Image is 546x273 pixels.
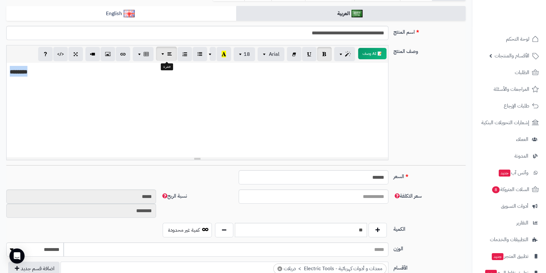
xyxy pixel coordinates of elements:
span: لوحة التحكم [506,35,529,44]
a: العربية [236,6,466,21]
a: التقارير [476,215,542,230]
img: العربية [351,10,363,17]
label: السعر [391,170,468,180]
a: إشعارات التحويلات البنكية [476,115,542,130]
a: طلبات الإرجاع [476,98,542,113]
span: 8 [492,186,500,193]
img: logo-2.png [503,18,540,31]
button: 18 [234,47,255,61]
span: نسبة الربح [161,192,187,200]
span: تطبيق المتجر [491,252,528,261]
div: Open Intercom Messenger [9,248,25,264]
span: المراجعات والأسئلة [494,85,529,94]
a: تطبيق المتجرجديد [476,249,542,264]
span: 18 [244,50,250,58]
span: المدونة [514,152,528,160]
a: الطلبات [476,65,542,80]
span: التطبيقات والخدمات [490,235,528,244]
a: العملاء [476,132,542,147]
span: أدوات التسويق [501,202,528,211]
img: English [124,10,135,17]
button: Arial [258,47,284,61]
span: جديد [492,253,503,260]
span: التقارير [516,218,528,227]
a: وآتس آبجديد [476,165,542,180]
label: الأقسام [391,262,468,272]
a: المدونة [476,148,542,164]
div: فقرة [161,63,173,70]
a: السلات المتروكة8 [476,182,542,197]
a: التطبيقات والخدمات [476,232,542,247]
label: الكمية [391,223,468,233]
span: سعر التكلفة [393,192,422,200]
button: 📝 AI وصف [358,48,386,59]
span: طلبات الإرجاع [504,102,529,110]
a: English [6,6,236,21]
label: اسم المنتج [391,26,468,36]
span: × [277,266,282,271]
span: Arial [269,50,279,58]
label: وصف المنتج [391,45,468,55]
a: المراجعات والأسئلة [476,82,542,97]
span: إشعارات التحويلات البنكية [481,118,529,127]
a: لوحة التحكم [476,32,542,47]
label: الوزن [391,242,468,253]
a: أدوات التسويق [476,199,542,214]
span: وآتس آب [498,168,528,177]
span: الطلبات [515,68,529,77]
span: العملاء [516,135,528,144]
span: الأقسام والمنتجات [495,51,529,60]
span: السلات المتروكة [491,185,529,194]
span: جديد [499,170,510,177]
